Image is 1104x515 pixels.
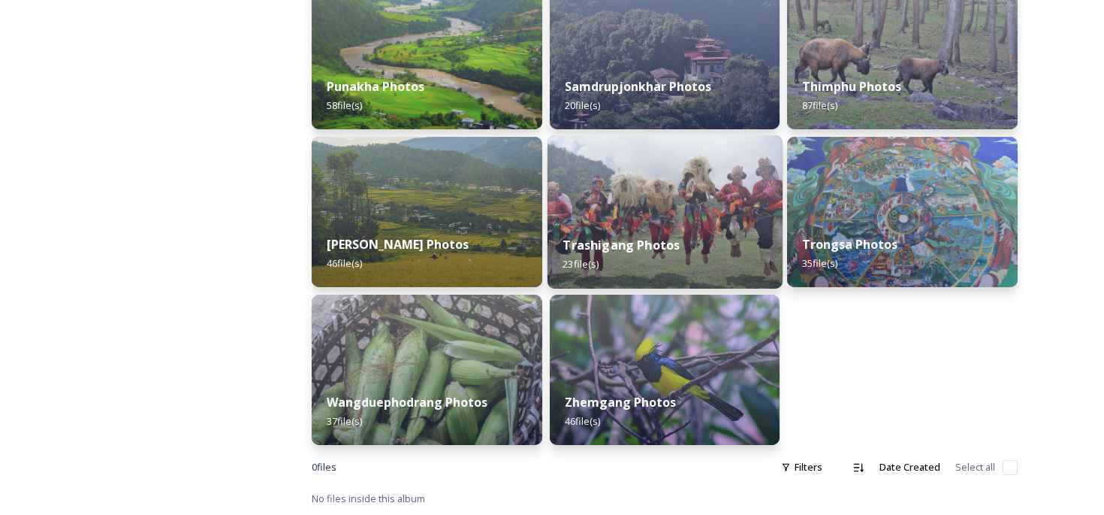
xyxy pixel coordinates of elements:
strong: Zhemgang Photos [565,394,676,410]
span: 0 file s [312,460,336,474]
strong: Wangduephodrang Photos [327,394,487,410]
span: 23 file(s) [563,257,599,271]
div: Filters [774,453,830,482]
strong: [PERSON_NAME] Photos [327,236,469,253]
img: local3.jpg [312,295,542,445]
strong: Trashigang Photos [563,237,680,253]
img: zhemgang4.jpg [550,295,780,445]
img: Teaser%2520image-%2520Dzo%2520ngkhag.jpg [312,137,542,287]
span: 58 file(s) [327,98,362,112]
strong: Thimphu Photos [802,78,901,95]
strong: Punakha Photos [327,78,424,95]
span: 46 file(s) [565,414,600,428]
strong: Samdrupjonkhar Photos [565,78,711,95]
span: 35 file(s) [802,256,837,270]
span: No files inside this album [312,492,425,505]
span: 46 file(s) [327,256,362,270]
img: trongsadzong5.jpg [787,137,1018,287]
span: 20 file(s) [565,98,600,112]
span: 87 file(s) [802,98,837,112]
div: Date Created [872,453,948,482]
span: Select all [955,460,995,474]
span: 37 file(s) [327,414,362,428]
img: sakteng%2520festival.jpg [547,135,783,289]
strong: Trongsa Photos [802,236,897,253]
